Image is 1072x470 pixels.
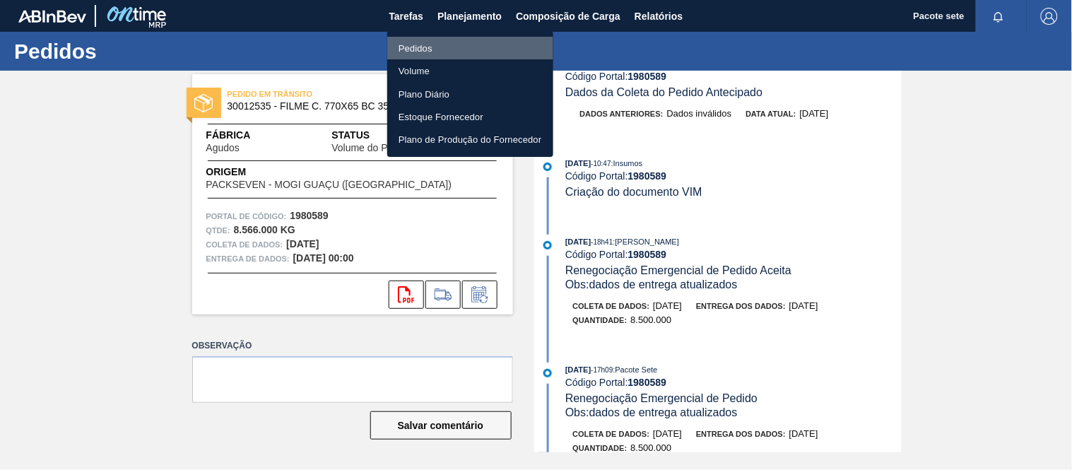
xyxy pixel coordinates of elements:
[387,105,553,128] a: Estoque Fornecedor
[399,66,430,76] font: Volume
[399,43,432,54] font: Pedidos
[387,83,553,105] a: Plano Diário
[387,59,553,82] a: Volume
[387,128,553,151] a: Plano de Produção do Fornecedor
[399,134,542,145] font: Plano de Produção do Fornecedor
[399,88,449,99] font: Plano Diário
[387,37,553,59] a: Pedidos
[399,112,483,122] font: Estoque Fornecedor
